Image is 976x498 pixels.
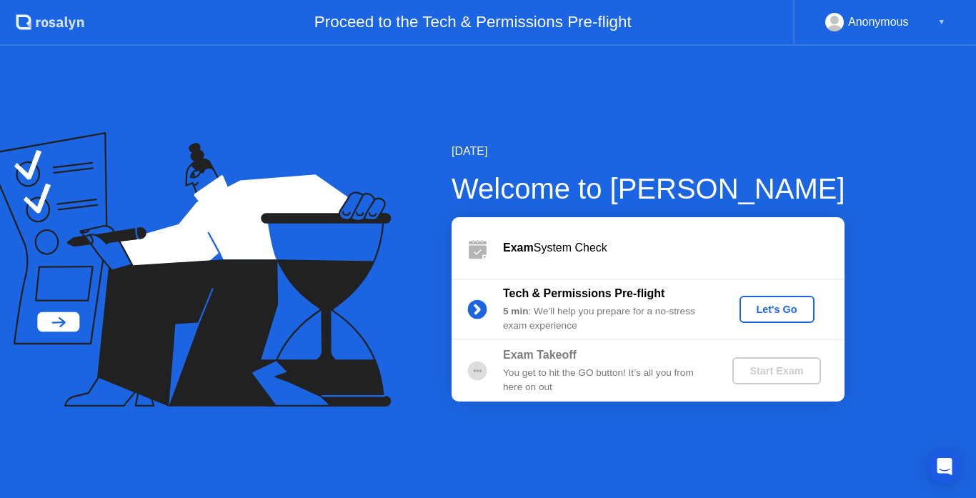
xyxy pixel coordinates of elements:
[503,366,709,395] div: You get to hit the GO button! It’s all you from here on out
[503,304,709,334] div: : We’ll help you prepare for a no-stress exam experience
[740,296,815,323] button: Let's Go
[452,167,845,210] div: Welcome to [PERSON_NAME]
[503,239,845,257] div: System Check
[503,287,664,299] b: Tech & Permissions Pre-flight
[732,357,820,384] button: Start Exam
[927,449,962,484] div: Open Intercom Messenger
[503,306,529,317] b: 5 min
[503,349,577,361] b: Exam Takeoff
[452,143,845,160] div: [DATE]
[503,241,534,254] b: Exam
[745,304,809,315] div: Let's Go
[848,13,909,31] div: Anonymous
[938,13,945,31] div: ▼
[738,365,815,377] div: Start Exam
